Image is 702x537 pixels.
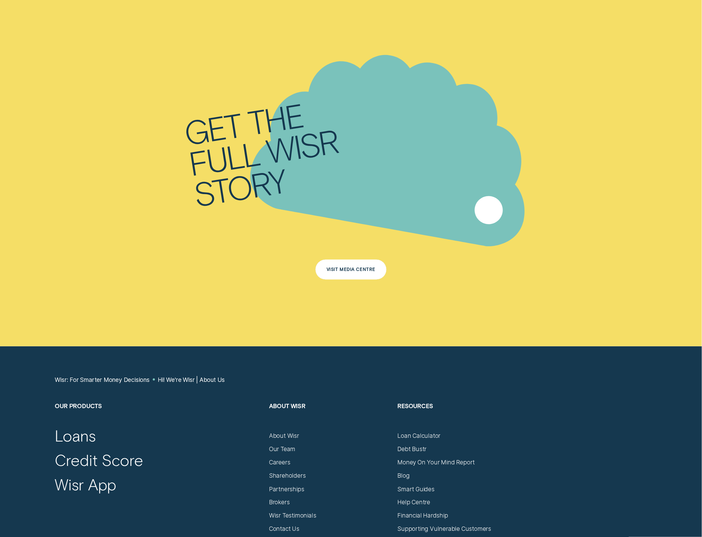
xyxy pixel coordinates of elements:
button: Visit Media Centre [315,260,387,280]
a: Money On Your Mind Report [398,459,475,466]
a: Financial Hardship [398,512,448,519]
h2: Get the full Wisr story [182,94,345,209]
a: Loans [55,426,96,445]
h2: Resources [398,402,519,432]
a: Loan Calculator [398,432,441,439]
a: Credit Score [55,450,143,469]
a: Smart Guides [398,485,435,493]
a: Contact Us [269,525,299,533]
a: Wisr: For Smarter Money Decisions [55,376,150,383]
div: Wisr [264,125,340,166]
div: the [246,99,305,138]
a: Careers [269,459,290,466]
div: Visit Media Centre [327,268,375,272]
a: Our Team [269,445,295,453]
div: story [192,164,288,209]
a: Supporting Vulnerable Customers [398,525,491,533]
a: Wisr Testimonials [269,512,316,519]
h2: About Wisr [269,402,390,432]
a: Partnerships [269,485,304,493]
div: full [187,137,261,179]
a: Brokers [269,499,290,506]
a: About Wisr [269,432,299,439]
a: Debt Bustr [398,445,427,453]
a: Blog [398,472,410,479]
a: Wisr App [55,475,116,494]
div: Get [182,108,243,148]
a: Hi! We're Wisr | About Us [158,376,225,383]
h2: Our Products [55,402,262,432]
a: Shareholders [269,472,306,479]
a: Help Centre [398,499,430,506]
